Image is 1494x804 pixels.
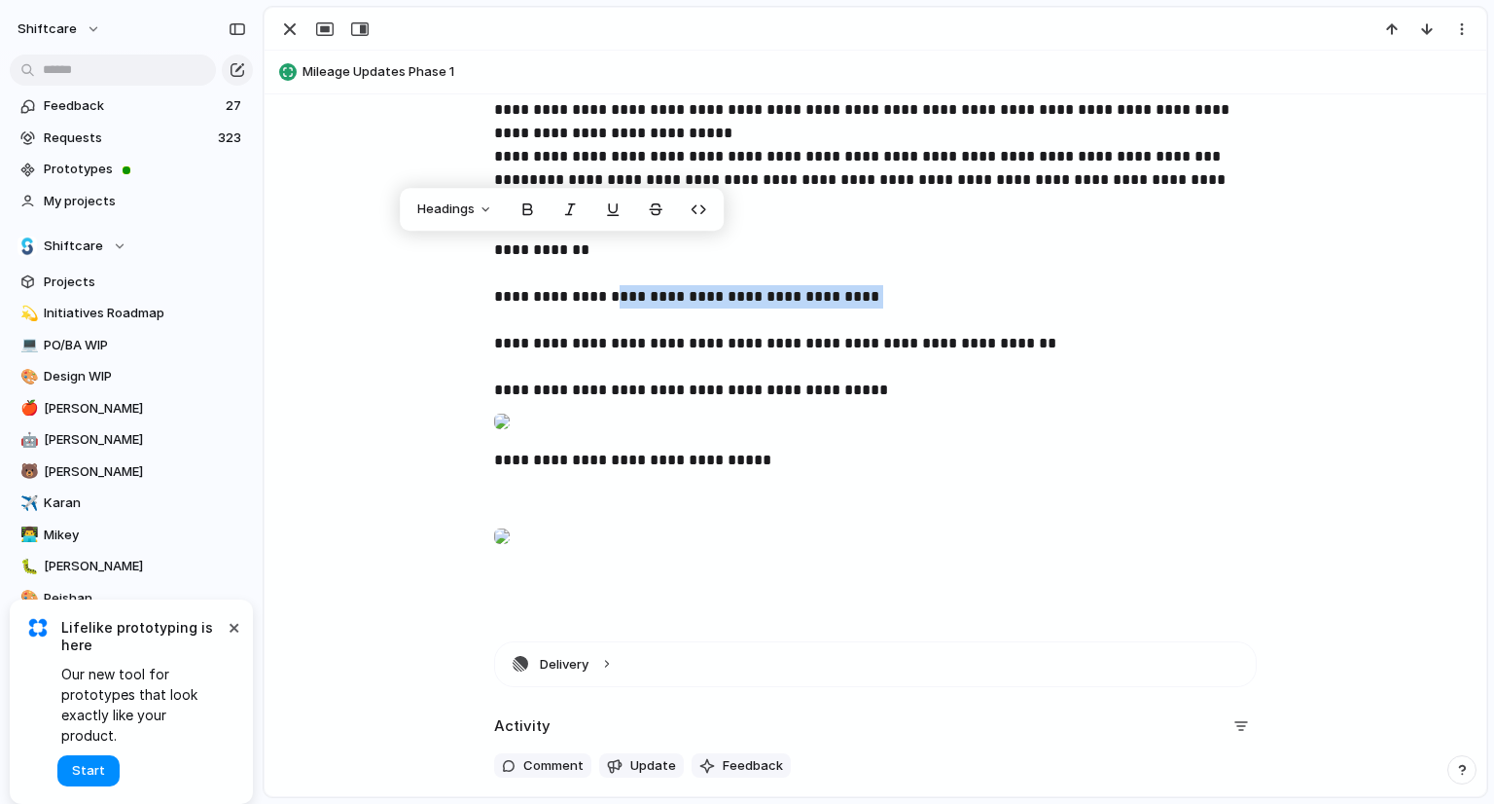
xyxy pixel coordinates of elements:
[10,425,253,455] a: 🤖[PERSON_NAME]
[61,619,224,654] span: Lifelike prototyping is here
[10,457,253,487] a: 🐻[PERSON_NAME]
[72,761,105,781] span: Start
[723,756,783,776] span: Feedback
[18,336,37,355] button: 💻
[523,756,584,776] span: Comment
[9,14,111,45] button: shiftcare
[10,155,253,184] a: Prototypes
[20,366,34,388] div: 🎨
[18,462,37,482] button: 🐻
[10,394,253,423] a: 🍎[PERSON_NAME]
[20,587,34,609] div: 🎨
[630,756,676,776] span: Update
[10,124,253,153] a: Requests323
[44,192,246,211] span: My projects
[10,331,253,360] a: 💻PO/BA WIP
[218,128,245,148] span: 323
[226,96,245,116] span: 27
[302,62,1477,82] span: Mileage Updates Phase 1
[10,584,253,613] a: 🎨Peishan
[417,200,475,219] span: Headings
[10,299,253,328] a: 💫Initiatives Roadmap
[44,304,246,323] span: Initiatives Roadmap
[222,615,245,639] button: Dismiss
[20,524,34,546] div: 👨‍💻
[10,489,253,518] a: ✈️Karan
[10,232,253,261] button: Shiftcare
[10,187,253,216] a: My projects
[18,589,37,608] button: 🎨
[18,526,37,545] button: 👨‍💻
[10,91,253,121] a: Feedback27
[599,753,684,779] button: Update
[494,753,591,779] button: Comment
[44,96,220,116] span: Feedback
[44,367,246,386] span: Design WIP
[273,56,1477,88] button: Mileage Updates Phase 1
[44,160,246,179] span: Prototypes
[44,237,103,256] span: Shiftcare
[20,556,34,578] div: 🐛
[44,430,246,450] span: [PERSON_NAME]
[406,194,504,225] button: Headings
[44,557,246,576] span: [PERSON_NAME]
[57,755,120,786] button: Start
[20,303,34,325] div: 💫
[18,430,37,450] button: 🤖
[20,397,34,420] div: 🍎
[44,336,246,355] span: PO/BA WIP
[20,334,34,356] div: 💻
[495,642,1256,686] button: Delivery
[10,268,253,297] a: Projects
[18,367,37,386] button: 🎨
[20,493,34,515] div: ✈️
[44,526,246,545] span: Mikey
[18,557,37,576] button: 🐛
[44,399,246,419] span: [PERSON_NAME]
[10,362,253,391] a: 🎨Design WIP
[18,493,37,513] button: ✈️
[20,429,34,452] div: 🤖
[20,460,34,483] div: 🐻
[18,19,77,39] span: shiftcare
[44,493,246,513] span: Karan
[44,589,246,608] span: Peishan
[10,552,253,581] a: 🐛[PERSON_NAME]
[44,462,246,482] span: [PERSON_NAME]
[18,399,37,419] button: 🍎
[44,273,246,292] span: Projects
[18,304,37,323] button: 💫
[10,521,253,550] a: 👨‍💻Mikey
[692,753,791,779] button: Feedback
[61,664,224,746] span: Our new tool for prototypes that look exactly like your product.
[44,128,212,148] span: Requests
[494,715,551,738] h2: Activity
